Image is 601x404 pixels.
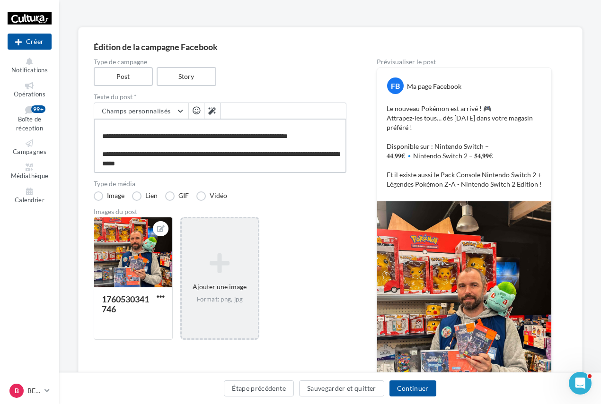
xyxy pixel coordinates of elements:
div: FB [387,77,404,94]
button: Continuer [389,380,436,396]
iframe: Intercom live chat [569,372,592,395]
div: 99+ [31,105,45,113]
span: B [15,386,19,395]
p: BESANCON [27,386,41,395]
div: Images du post [94,208,346,215]
button: Étape précédente [224,380,294,396]
span: Notifications [11,66,48,74]
a: Médiathèque [8,162,52,182]
a: Boîte de réception99+ [8,103,52,134]
label: Image [94,191,124,201]
label: Type de média [94,181,346,187]
button: Notifications [8,56,52,76]
label: Vidéo [196,191,227,201]
span: Calendrier [15,196,44,204]
div: Prévisualiser le post [377,59,552,65]
label: Type de campagne [94,59,346,65]
label: Lien [132,191,158,201]
label: Texte du post * [94,94,346,100]
span: Champs personnalisés [102,107,171,115]
a: Opérations [8,80,52,100]
button: Champs personnalisés [94,103,188,119]
button: Créer [8,34,52,50]
p: Le nouveau Pokémon est arrivé ! 🎮 Attrapez-les tous… dès [DATE] dans votre magasin préféré ! Disp... [387,104,542,189]
span: Médiathèque [11,172,49,180]
div: Édition de la campagne Facebook [94,43,567,51]
button: Sauvegarder et quitter [299,380,384,396]
span: Campagnes [13,148,46,156]
a: Campagnes [8,138,52,158]
span: Boîte de réception [16,116,43,132]
label: GIF [165,191,189,201]
a: B BESANCON [8,382,52,400]
span: Opérations [14,90,45,98]
label: Story [157,67,216,86]
label: Post [94,67,153,86]
div: Ma page Facebook [407,82,461,91]
a: Calendrier [8,186,52,206]
div: Nouvelle campagne [8,34,52,50]
div: 1760530341746 [102,294,149,314]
